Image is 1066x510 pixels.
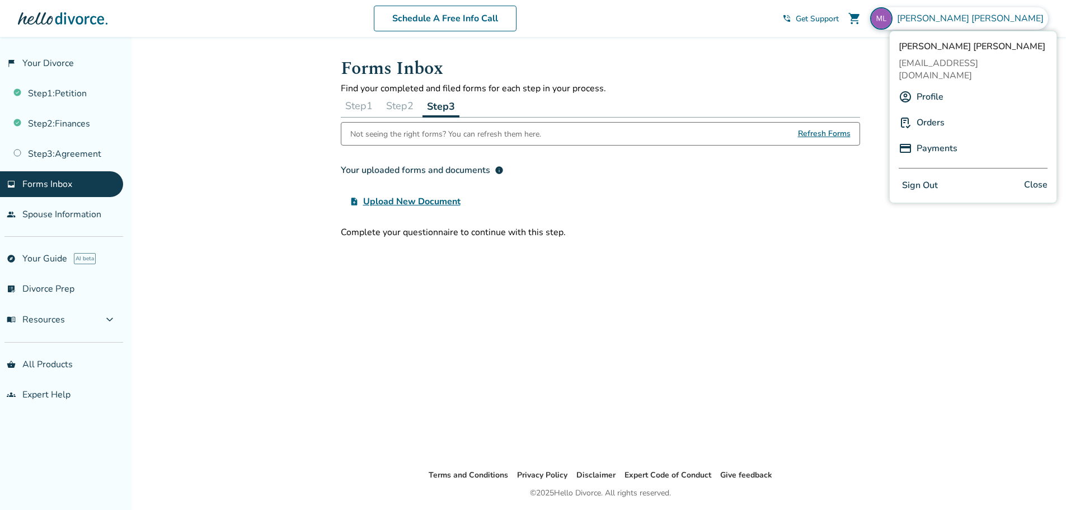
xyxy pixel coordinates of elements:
[576,469,616,482] li: Disclaimer
[624,470,711,480] a: Expert Code of Conduct
[22,178,72,190] span: Forms Inbox
[341,226,860,238] div: Complete your questionnaire to continue with this step.
[7,360,16,369] span: shopping_basket
[350,197,359,206] span: upload_file
[720,469,772,482] li: Give feedback
[899,40,1048,53] span: [PERSON_NAME] [PERSON_NAME]
[899,177,941,194] button: Sign Out
[363,195,461,208] span: Upload New Document
[7,254,16,263] span: explore
[899,90,912,104] img: A
[350,123,541,145] div: Not seeing the right forms? You can refresh them here.
[7,210,16,219] span: people
[341,55,860,82] h1: Forms Inbox
[7,59,16,68] span: flag_2
[341,82,860,95] p: Find your completed and filed forms for each step in your process.
[7,390,16,399] span: groups
[1024,177,1048,194] span: Close
[517,470,567,480] a: Privacy Policy
[870,7,893,30] img: mpjlewis@gmail.com
[917,112,945,133] a: Orders
[74,253,96,264] span: AI beta
[382,95,418,117] button: Step2
[848,12,861,25] span: shopping_cart
[917,86,943,107] a: Profile
[341,163,504,177] div: Your uploaded forms and documents
[782,14,791,23] span: phone_in_talk
[7,314,65,326] span: Resources
[899,57,1048,82] span: [EMAIL_ADDRESS][DOMAIN_NAME]
[1010,456,1066,510] iframe: Chat Widget
[429,470,508,480] a: Terms and Conditions
[7,315,16,324] span: menu_book
[899,142,912,155] img: P
[495,166,504,175] span: info
[103,313,116,326] span: expand_more
[341,95,377,117] button: Step1
[798,123,851,145] span: Refresh Forms
[530,486,671,500] div: © 2025 Hello Divorce. All rights reserved.
[422,95,459,118] button: Step3
[796,13,839,24] span: Get Support
[7,180,16,189] span: inbox
[897,12,1048,25] span: [PERSON_NAME] [PERSON_NAME]
[899,116,912,129] img: P
[782,13,839,24] a: phone_in_talkGet Support
[917,138,957,159] a: Payments
[7,284,16,293] span: list_alt_check
[374,6,516,31] a: Schedule A Free Info Call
